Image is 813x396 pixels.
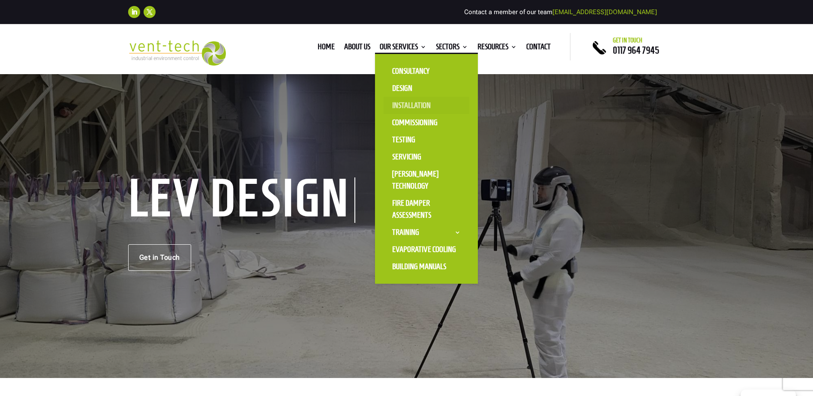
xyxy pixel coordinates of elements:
a: About us [344,44,370,53]
img: 2023-09-27T08_35_16.549ZVENT-TECH---Clear-background [128,40,226,66]
a: 0117 964 7945 [613,45,659,55]
a: Commissioning [384,114,469,131]
a: Training [384,224,469,241]
a: Follow on LinkedIn [128,6,140,18]
a: Installation [384,97,469,114]
a: Sectors [436,44,468,53]
a: Consultancy [384,63,469,80]
a: Home [318,44,335,53]
a: [PERSON_NAME] Technology [384,165,469,195]
a: Follow on X [144,6,156,18]
h1: LEV Design [128,177,355,223]
a: [EMAIL_ADDRESS][DOMAIN_NAME] [552,8,657,16]
a: Fire Damper Assessments [384,195,469,224]
a: Servicing [384,148,469,165]
span: Get in touch [613,37,642,44]
a: Our Services [380,44,426,53]
a: Resources [477,44,517,53]
a: Building Manuals [384,258,469,275]
a: Design [384,80,469,97]
span: Contact a member of our team [464,8,657,16]
a: Contact [526,44,551,53]
a: Get in Touch [128,244,191,271]
a: Testing [384,131,469,148]
a: Evaporative Cooling [384,241,469,258]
